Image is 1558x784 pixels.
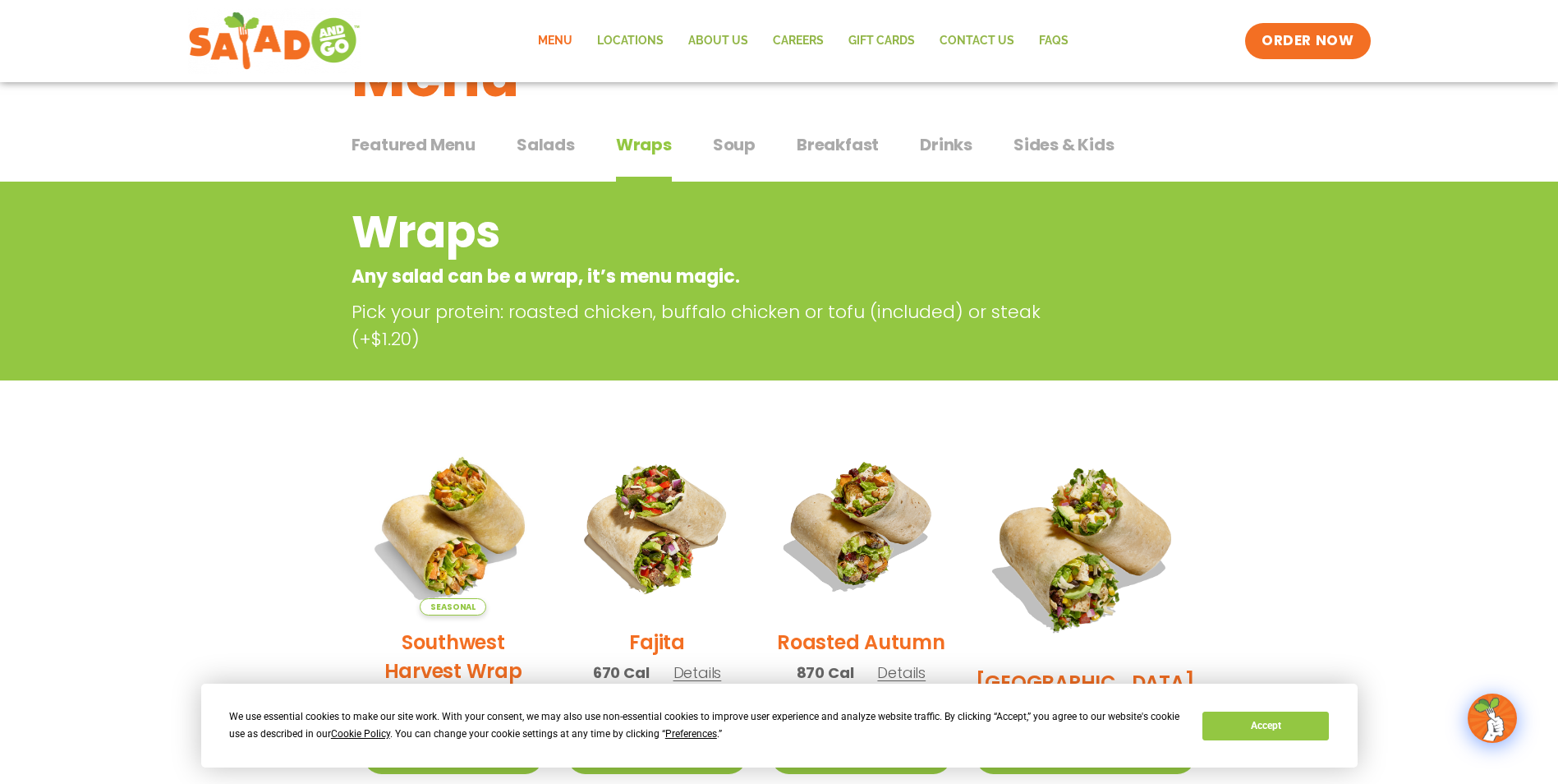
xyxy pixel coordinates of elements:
div: We use essential cookies to make our site work. With your consent, we may also use non-essential ... [229,708,1183,743]
span: Details [673,662,722,683]
h2: Roasted Autumn [777,628,945,657]
a: GIFT CARDS [836,22,927,60]
p: Any salad can be a wrap, it’s menu magic. [352,263,1075,290]
img: Product photo for Fajita Wrap [568,436,747,616]
div: Tabbed content [352,127,1207,182]
span: Soup [713,132,756,157]
img: Product photo for Roasted Autumn Wrap [771,436,950,616]
p: Pick your protein: roasted chicken, buffalo chicken or tofu (included) or steak (+$1.20) [352,298,1082,353]
span: 670 Cal [593,662,650,684]
img: Product photo for Southwest Harvest Wrap [364,436,543,616]
button: Accept [1202,712,1329,740]
a: FAQs [1027,22,1081,60]
img: Product photo for BBQ Ranch Wrap [976,436,1195,656]
span: Salads [517,132,575,157]
h2: Wraps [352,199,1075,265]
h2: [GEOGRAPHIC_DATA] [976,668,1195,697]
span: Preferences [665,728,717,740]
span: Details [877,662,926,683]
span: Wraps [616,132,672,157]
span: Cookie Policy [331,728,390,740]
div: Cookie Consent Prompt [201,684,1358,768]
a: Careers [761,22,836,60]
span: Breakfast [797,132,879,157]
a: Contact Us [927,22,1027,60]
h2: Southwest Harvest Wrap [364,628,543,685]
a: Locations [585,22,676,60]
span: Featured Menu [352,132,476,157]
h2: Fajita [629,628,685,657]
a: About Us [676,22,761,60]
img: wpChatIcon [1469,695,1515,741]
a: ORDER NOW [1245,23,1370,59]
span: Sides & Kids [1013,132,1114,157]
span: Seasonal [420,598,486,616]
img: new-SAG-logo-768×292 [188,8,361,74]
a: Menu [526,22,585,60]
span: ORDER NOW [1262,31,1353,51]
span: Drinks [920,132,972,157]
span: 870 Cal [797,662,854,684]
nav: Menu [526,22,1081,60]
